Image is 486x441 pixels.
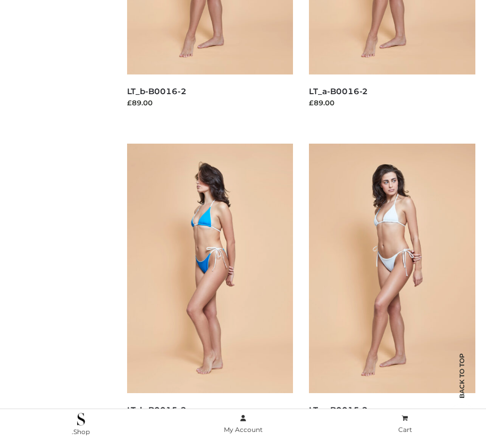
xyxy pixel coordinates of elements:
span: Cart [398,426,412,434]
div: £89.00 [127,97,294,108]
a: LT_a-B0016-2 [309,86,368,96]
span: Back to top [449,372,475,398]
a: Cart [324,412,486,436]
img: .Shop [77,413,85,426]
a: LT_a-B0015-2 [309,405,368,415]
a: LT_b-B0015-2 [127,405,187,415]
a: LT_b-B0016-2 [127,86,187,96]
span: My Account [224,426,263,434]
div: £89.00 [309,97,475,108]
a: My Account [162,412,324,436]
span: .Shop [72,428,90,436]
